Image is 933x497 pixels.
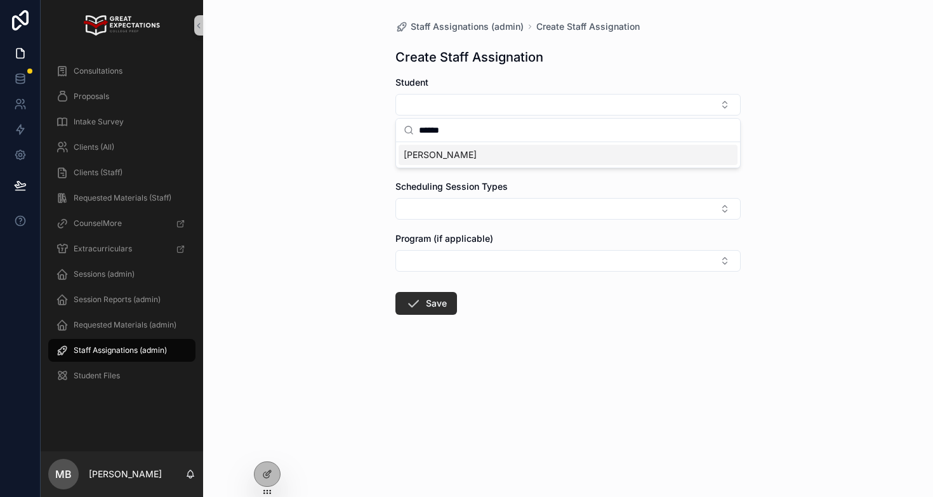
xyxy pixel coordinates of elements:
[48,339,195,362] a: Staff Assignations (admin)
[48,263,195,286] a: Sessions (admin)
[48,85,195,108] a: Proposals
[41,51,203,404] div: scrollable content
[404,149,477,161] span: [PERSON_NAME]
[74,66,122,76] span: Consultations
[411,20,524,33] span: Staff Assignations (admin)
[396,142,740,168] div: Suggestions
[48,314,195,336] a: Requested Materials (admin)
[48,288,195,311] a: Session Reports (admin)
[48,161,195,184] a: Clients (Staff)
[74,193,171,203] span: Requested Materials (Staff)
[48,110,195,133] a: Intake Survey
[395,198,741,220] button: Select Button
[89,468,162,480] p: [PERSON_NAME]
[55,467,72,482] span: MB
[74,91,109,102] span: Proposals
[395,20,524,33] a: Staff Assignations (admin)
[536,20,640,33] a: Create Staff Assignation
[48,136,195,159] a: Clients (All)
[74,244,132,254] span: Extracurriculars
[395,181,508,192] span: Scheduling Session Types
[74,142,114,152] span: Clients (All)
[48,187,195,209] a: Requested Materials (Staff)
[74,295,161,305] span: Session Reports (admin)
[74,345,167,355] span: Staff Assignations (admin)
[74,320,176,330] span: Requested Materials (admin)
[48,364,195,387] a: Student Files
[395,250,741,272] button: Select Button
[74,218,122,229] span: CounselMore
[395,292,457,315] button: Save
[74,117,124,127] span: Intake Survey
[395,94,741,116] button: Select Button
[74,371,120,381] span: Student Files
[84,15,159,36] img: App logo
[74,269,135,279] span: Sessions (admin)
[395,48,543,66] h1: Create Staff Assignation
[48,212,195,235] a: CounselMore
[395,77,428,88] span: Student
[395,233,493,244] span: Program (if applicable)
[48,60,195,83] a: Consultations
[48,237,195,260] a: Extracurriculars
[74,168,122,178] span: Clients (Staff)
